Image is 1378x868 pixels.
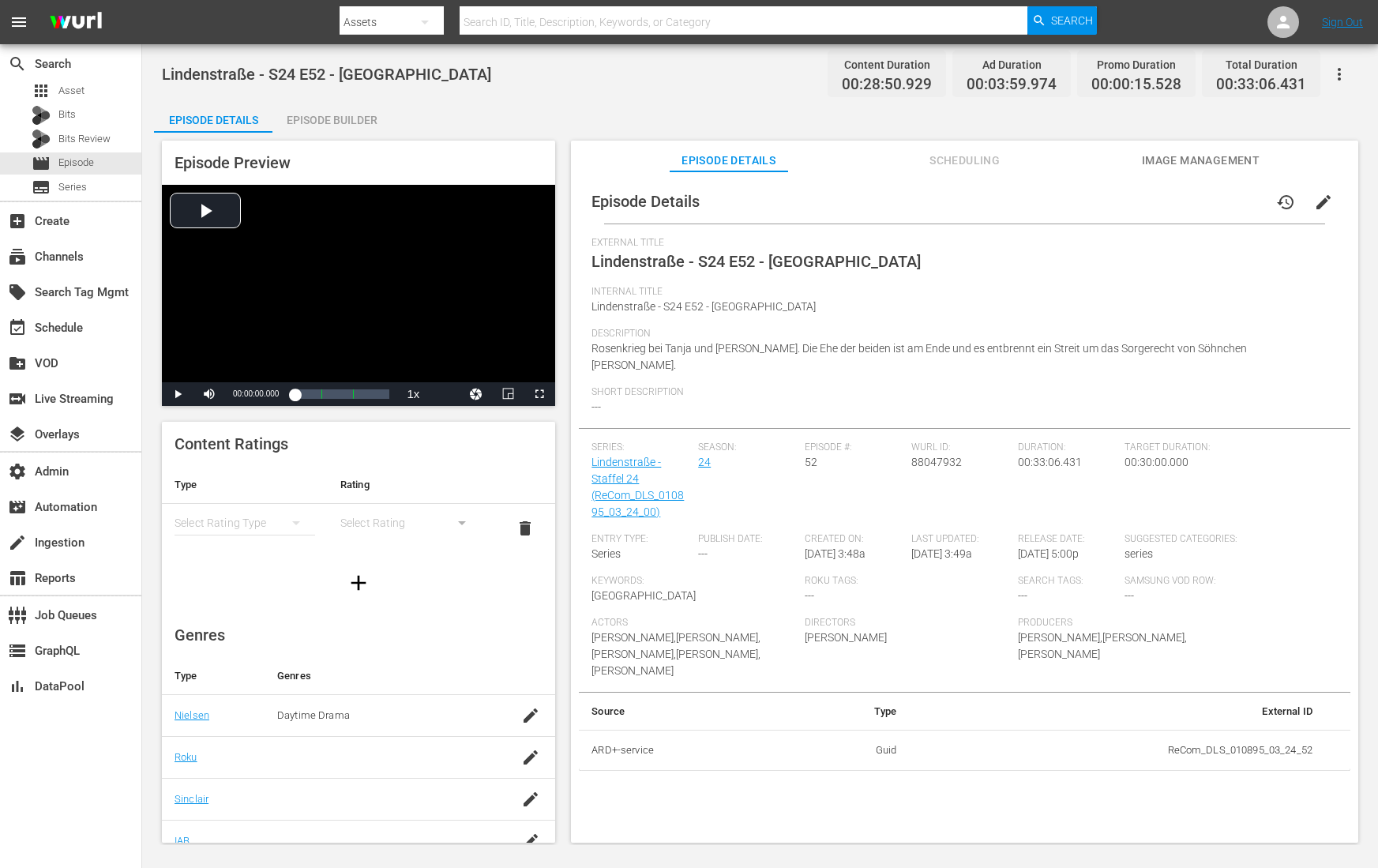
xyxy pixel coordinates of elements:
[295,389,389,399] div: Progress Bar
[1314,193,1333,212] span: edit
[793,730,910,771] td: Guid
[842,76,932,94] span: 00:28:50.929
[1125,533,1330,546] span: Suggested Categories:
[906,151,1024,171] span: Scheduling
[670,151,788,171] span: Episode Details
[1125,456,1188,468] span: 00:30:00.000
[1267,183,1305,221] button: history
[162,466,328,504] th: Type
[579,730,792,771] th: ARD+-service
[698,533,797,546] span: Publish Date:
[591,342,1247,371] span: Rosenkrieg bei Tanja und [PERSON_NAME]. Die Ehe der beiden ist am Ende und es entbrennt ein Strei...
[1018,456,1082,468] span: 00:33:06.431
[911,456,962,468] span: 88047932
[162,657,265,695] th: Type
[1091,76,1181,94] span: 00:00:15.528
[175,434,288,453] span: Content Ratings
[38,4,114,41] img: ans4CAIJ8jUAAAAAAAAAAAAAAAAAAAAAAAAgQb4GAAAAAAAAAAAAAAAAAAAAAAAAJMjXAAAAAAAAAAAAAAAAAAAAAAAAgAT5G...
[1125,442,1330,454] span: Target Duration:
[506,509,544,547] button: delete
[58,155,94,171] span: Episode
[1125,575,1223,588] span: Samsung VOD Row:
[1216,54,1306,76] div: Total Duration
[1142,151,1260,171] span: Image Management
[591,533,690,546] span: Entry Type:
[58,107,76,122] span: Bits
[175,626,225,644] span: Genres
[910,693,1325,731] th: External ID
[162,382,193,406] button: Play
[911,533,1010,546] span: Last Updated:
[154,101,272,133] button: Episode Details
[591,328,1330,340] span: Description
[460,382,492,406] button: Jump To Time
[8,247,27,266] span: Channels
[805,575,1010,588] span: Roku Tags:
[1018,631,1187,660] span: [PERSON_NAME],[PERSON_NAME],[PERSON_NAME]
[8,54,27,73] span: Search
[1018,617,1223,629] span: Producers
[591,286,1330,299] span: Internal Title
[698,442,797,454] span: Season:
[32,106,51,125] div: Bits
[175,153,291,172] span: Episode Preview
[8,425,27,444] span: Overlays
[193,382,225,406] button: Mute
[591,300,816,313] span: Lindenstraße - S24 E52 - [GEOGRAPHIC_DATA]
[8,677,27,696] span: DataPool
[1018,442,1117,454] span: Duration:
[162,466,555,553] table: simple table
[492,382,524,406] button: Picture-in-Picture
[8,283,27,302] span: Search Tag Mgmt
[32,178,51,197] span: Series
[8,318,27,337] span: Schedule
[1027,6,1097,35] button: Search
[591,456,684,518] a: Lindenstraße - Staffel 24 (ReCom_DLS_010895_03_24_00)
[591,631,760,677] span: [PERSON_NAME],[PERSON_NAME],[PERSON_NAME],[PERSON_NAME],[PERSON_NAME]
[328,466,494,504] th: Rating
[524,382,555,406] button: Fullscreen
[8,569,27,588] span: Reports
[175,709,209,721] a: Nielsen
[1216,76,1306,94] span: 00:33:06.431
[967,76,1057,94] span: 00:03:59.974
[58,83,84,99] span: Asset
[58,179,87,195] span: Series
[8,212,27,231] span: Create
[591,442,690,454] span: Series:
[1018,533,1117,546] span: Release Date:
[1322,16,1363,28] a: Sign Out
[1018,547,1079,560] span: [DATE] 5:00p
[805,589,814,602] span: ---
[793,693,910,731] th: Type
[591,252,921,271] span: Lindenstraße - S24 E52 - [GEOGRAPHIC_DATA]
[591,547,621,560] span: Series
[591,192,700,211] span: Episode Details
[591,400,601,413] span: ---
[910,730,1325,771] td: ReCom_DLS_010895_03_24_52
[698,456,711,468] a: 24
[272,101,391,139] div: Episode Builder
[516,519,535,538] span: delete
[805,547,865,560] span: [DATE] 3:48a
[1018,575,1117,588] span: Search Tags:
[842,54,932,76] div: Content Duration
[698,547,708,560] span: ---
[8,533,27,552] span: Ingestion
[1276,193,1295,212] span: history
[1091,54,1181,76] div: Promo Duration
[805,617,1010,629] span: Directors
[805,442,903,454] span: Episode #:
[1018,589,1027,602] span: ---
[272,101,391,133] button: Episode Builder
[591,386,1330,399] span: Short Description
[8,498,27,517] span: Automation
[154,101,272,139] div: Episode Details
[397,382,429,406] button: Playback Rate
[175,835,190,847] a: IAB
[579,693,792,731] th: Source
[1125,547,1153,560] span: series
[9,13,28,32] span: menu
[805,456,817,468] span: 52
[967,54,1057,76] div: Ad Duration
